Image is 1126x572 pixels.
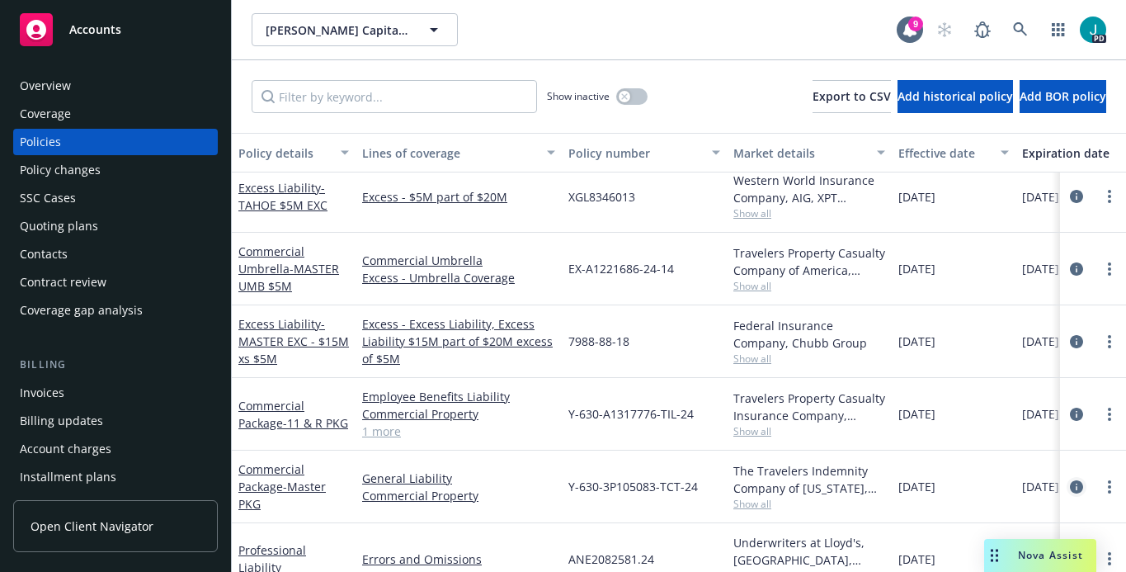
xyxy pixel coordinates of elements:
a: Commercial Umbrella [238,243,339,294]
img: photo [1080,17,1106,43]
a: Report a Bug [966,13,999,46]
span: [DATE] [898,333,935,350]
span: Export to CSV [813,88,891,104]
div: Billing [13,357,218,373]
a: Coverage [13,101,218,127]
button: Nova Assist [984,539,1096,572]
span: XGL8346013 [568,188,635,206]
span: 7988-88-18 [568,333,629,350]
a: Excess - Excess Liability, Excess Liability $15M part of $20M excess of $5M [362,315,555,367]
div: Coverage gap analysis [20,297,143,324]
a: SSC Cases [13,185,218,211]
span: Show all [733,352,885,366]
div: Policy details [238,144,331,162]
div: Drag to move [984,539,1005,572]
div: Invoices [20,380,64,406]
button: Add historical policy [898,80,1013,113]
span: Y-630-3P105083-TCT-24 [568,478,698,495]
div: Policies [20,129,61,155]
a: Commercial Property [362,405,555,423]
button: Policy details [232,133,356,173]
a: more [1100,549,1119,569]
span: - 11 & R PKG [283,415,348,431]
span: Show all [733,279,885,293]
a: more [1100,187,1119,206]
input: Filter by keyword... [252,80,537,113]
button: [PERSON_NAME] Capital Co. [252,13,458,46]
a: Accounts [13,7,218,53]
span: Accounts [69,23,121,36]
a: Account charges [13,436,218,462]
span: [DATE] [1022,333,1059,350]
a: Policies [13,129,218,155]
a: Overview [13,73,218,99]
span: [DATE] [898,405,935,423]
span: - MASTER EXC - $15M xs $5M [238,316,349,366]
span: Add BOR policy [1020,88,1106,104]
a: Contract review [13,269,218,295]
div: Market details [733,144,867,162]
a: Excess - $5M part of $20M [362,188,555,206]
a: Quoting plans [13,213,218,239]
span: [DATE] [1022,188,1059,206]
span: [DATE] [1022,260,1059,277]
span: [DATE] [898,188,935,206]
a: Commercial Umbrella [362,252,555,269]
a: Contacts [13,241,218,267]
div: Lines of coverage [362,144,537,162]
a: Errors and Omissions [362,551,555,568]
a: circleInformation [1067,259,1086,279]
div: Western World Insurance Company, AIG, XPT Specialty [733,172,885,206]
div: Policy changes [20,157,101,183]
a: circleInformation [1067,477,1086,497]
div: Coverage [20,101,71,127]
span: [DATE] [898,478,935,495]
span: Show inactive [547,89,610,103]
div: Account charges [20,436,111,462]
a: Switch app [1042,13,1075,46]
span: Show all [733,206,885,220]
span: [DATE] [1022,478,1059,495]
span: EX-A1221686-24-14 [568,260,674,277]
a: Billing updates [13,408,218,434]
div: Contract review [20,269,106,295]
span: Nova Assist [1018,548,1083,562]
button: Market details [727,133,892,173]
button: Export to CSV [813,80,891,113]
button: Add BOR policy [1020,80,1106,113]
a: Commercial Package [238,398,348,431]
div: Contacts [20,241,68,267]
a: more [1100,259,1119,279]
a: Commercial Package [238,461,326,512]
a: General Liability [362,470,555,487]
a: Invoices [13,380,218,406]
span: Show all [733,497,885,511]
div: Overview [20,73,71,99]
a: 1 more [362,423,555,440]
div: Federal Insurance Company, Chubb Group [733,317,885,352]
a: circleInformation [1067,187,1086,206]
span: Show all [733,424,885,438]
div: Travelers Property Casualty Insurance Company, Travelers Insurance [733,390,885,424]
div: Policy number [568,144,702,162]
span: [DATE] [898,551,935,568]
a: Excess Liability [238,180,327,213]
a: Start snowing [928,13,961,46]
a: Installment plans [13,464,218,490]
div: Installment plans [20,464,116,490]
div: 9 [908,17,923,31]
a: Excess Liability [238,316,349,366]
span: [PERSON_NAME] Capital Co. [266,21,408,39]
div: Travelers Property Casualty Company of America, Travelers Insurance [733,244,885,279]
button: Policy number [562,133,727,173]
button: Lines of coverage [356,133,562,173]
span: ANE2082581.24 [568,551,654,568]
div: Quoting plans [20,213,98,239]
a: Policy changes [13,157,218,183]
a: Employee Benefits Liability [362,388,555,405]
button: Effective date [892,133,1015,173]
span: [DATE] [898,260,935,277]
a: Commercial Property [362,487,555,504]
a: more [1100,404,1119,424]
div: SSC Cases [20,185,76,211]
